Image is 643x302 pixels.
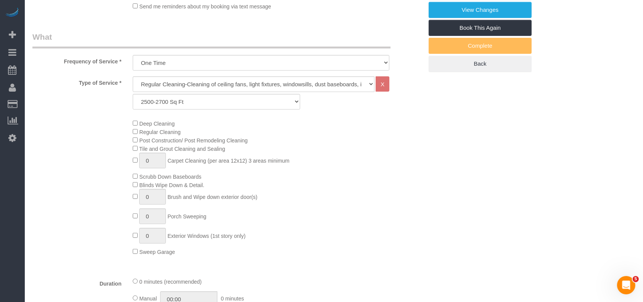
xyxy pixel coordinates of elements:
[139,146,225,152] span: Tile and Grout Cleaning and Sealing
[27,277,127,287] label: Duration
[5,8,20,18] img: Automaid Logo
[27,55,127,65] label: Frequency of Service *
[139,129,180,135] span: Regular Cleaning
[139,174,201,180] span: Scrubb Down Baseboards
[167,194,257,200] span: Brush and Wipe down exterior door(s)
[167,233,246,239] span: Exterior Windows (1st story only)
[139,182,204,188] span: Blinds Wipe Down & Detail.
[633,276,639,282] span: 5
[139,296,157,302] span: Manual
[139,137,248,144] span: Post Construction/ Post Remodeling Cleaning
[139,279,201,285] span: 0 minutes (recommended)
[167,213,206,220] span: Porch Sweeping
[27,76,127,87] label: Type of Service *
[617,276,635,294] iframe: Intercom live chat
[429,20,532,36] a: Book This Again
[429,56,532,72] a: Back
[139,121,175,127] span: Deep Cleaning
[221,296,244,302] span: 0 minutes
[32,31,391,48] legend: What
[139,249,175,255] span: Sweep Garage
[429,2,532,18] a: View Changes
[139,3,271,10] span: Send me reminders about my booking via text message
[167,158,289,164] span: Carpet Cleaning (per area 12x12) 3 areas minimum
